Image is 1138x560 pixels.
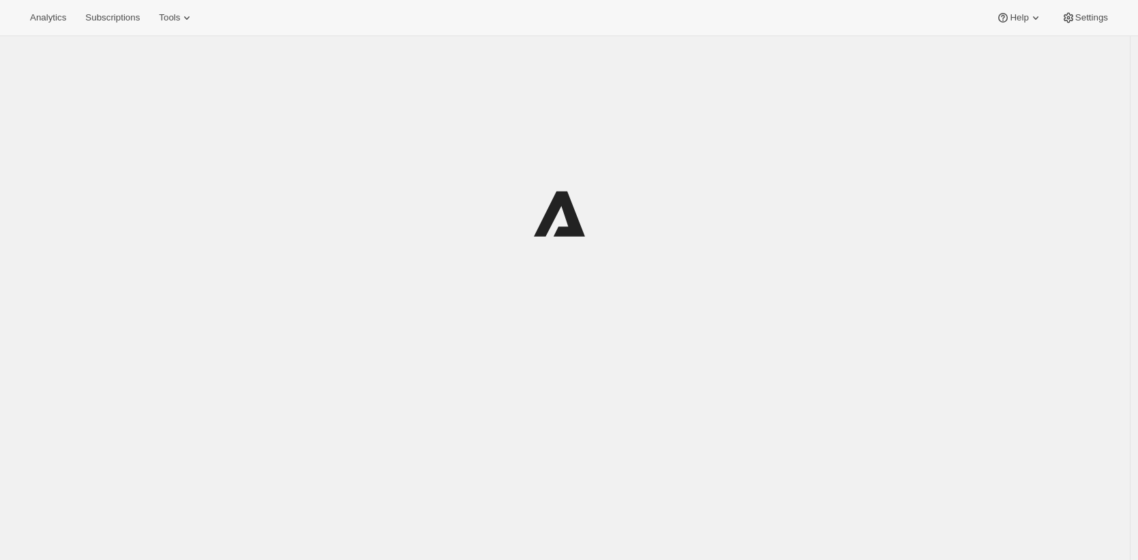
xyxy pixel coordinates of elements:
button: Help [988,8,1050,27]
button: Settings [1053,8,1116,27]
button: Subscriptions [77,8,148,27]
button: Tools [151,8,202,27]
span: Analytics [30,12,66,23]
span: Help [1010,12,1028,23]
span: Settings [1075,12,1108,23]
span: Tools [159,12,180,23]
span: Subscriptions [85,12,140,23]
button: Analytics [22,8,74,27]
